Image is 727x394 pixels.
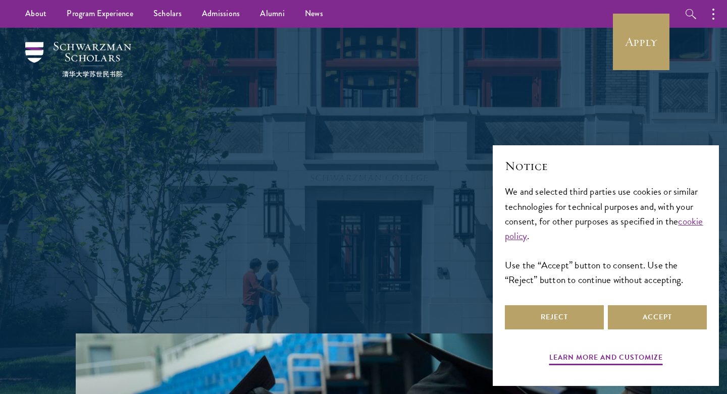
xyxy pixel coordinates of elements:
button: Learn more and customize [549,351,663,367]
a: cookie policy [505,214,703,243]
a: Apply [613,14,669,70]
img: Schwarzman Scholars [25,42,131,77]
button: Reject [505,305,604,329]
h2: Notice [505,157,707,175]
div: We and selected third parties use cookies or similar technologies for technical purposes and, wit... [505,184,707,287]
button: Accept [608,305,707,329]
